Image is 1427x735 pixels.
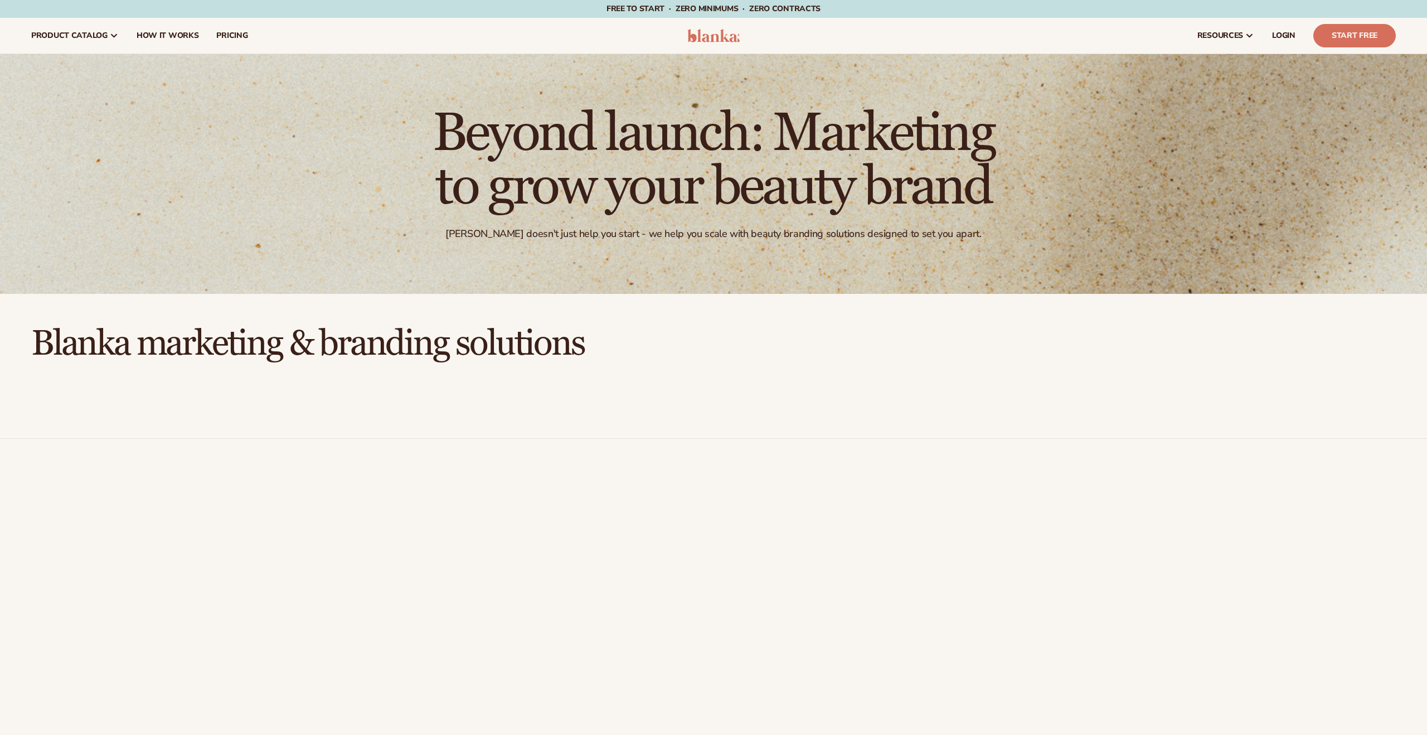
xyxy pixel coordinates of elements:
[445,228,981,240] div: [PERSON_NAME] doesn't just help you start - we help you scale with beauty branding solutions desi...
[207,18,256,54] a: pricing
[1188,18,1263,54] a: resources
[137,31,199,40] span: How It Works
[1197,31,1243,40] span: resources
[1272,31,1295,40] span: LOGIN
[1263,18,1304,54] a: LOGIN
[407,107,1020,214] h1: Beyond launch: Marketing to grow your beauty brand
[606,3,821,14] span: Free to start · ZERO minimums · ZERO contracts
[31,31,108,40] span: product catalog
[216,31,247,40] span: pricing
[687,29,740,42] img: logo
[128,18,208,54] a: How It Works
[22,18,128,54] a: product catalog
[1313,24,1396,47] a: Start Free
